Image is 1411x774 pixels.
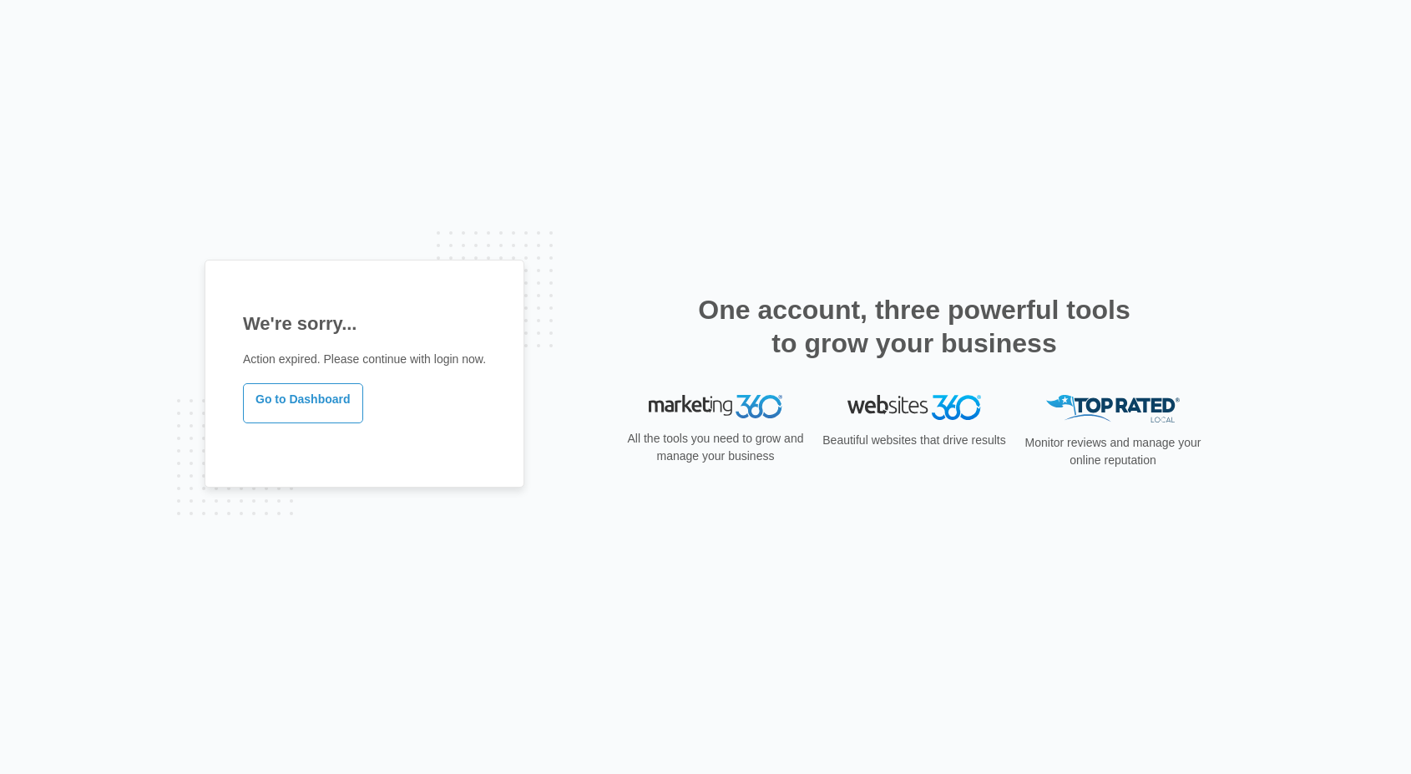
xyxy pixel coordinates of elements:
h2: One account, three powerful tools to grow your business [693,293,1135,360]
p: All the tools you need to grow and manage your business [622,430,809,465]
img: Marketing 360 [649,395,782,418]
img: Websites 360 [847,395,981,419]
p: Beautiful websites that drive results [821,432,1008,449]
img: Top Rated Local [1046,395,1180,422]
h1: We're sorry... [243,310,486,337]
a: Go to Dashboard [243,383,363,423]
p: Action expired. Please continue with login now. [243,351,486,368]
p: Monitor reviews and manage your online reputation [1019,434,1206,469]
